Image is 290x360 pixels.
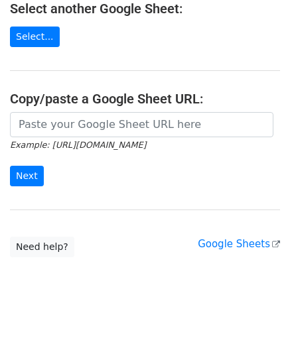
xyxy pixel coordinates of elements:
small: Example: [URL][DOMAIN_NAME] [10,140,146,150]
a: Need help? [10,237,74,257]
h4: Select another Google Sheet: [10,1,280,17]
input: Paste your Google Sheet URL here [10,112,273,137]
a: Select... [10,27,60,47]
a: Google Sheets [198,238,280,250]
iframe: Chat Widget [224,296,290,360]
h4: Copy/paste a Google Sheet URL: [10,91,280,107]
input: Next [10,166,44,186]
